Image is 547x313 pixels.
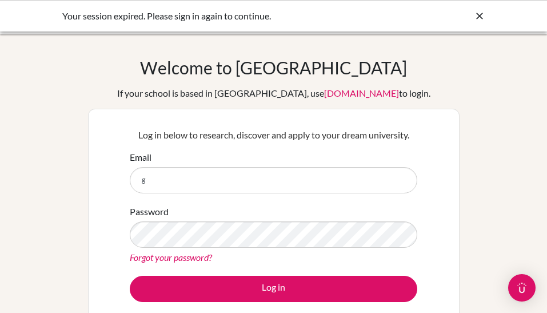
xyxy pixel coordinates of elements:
label: Password [130,205,169,219]
label: Email [130,150,151,164]
button: Log in [130,276,417,302]
div: Your session expired. Please sign in again to continue. [62,9,314,23]
div: If your school is based in [GEOGRAPHIC_DATA], use to login. [117,86,430,100]
a: [DOMAIN_NAME] [324,88,399,98]
p: Log in below to research, discover and apply to your dream university. [130,128,417,142]
h1: Welcome to [GEOGRAPHIC_DATA] [140,57,407,78]
div: Open Intercom Messenger [508,274,536,302]
a: Forgot your password? [130,252,212,263]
